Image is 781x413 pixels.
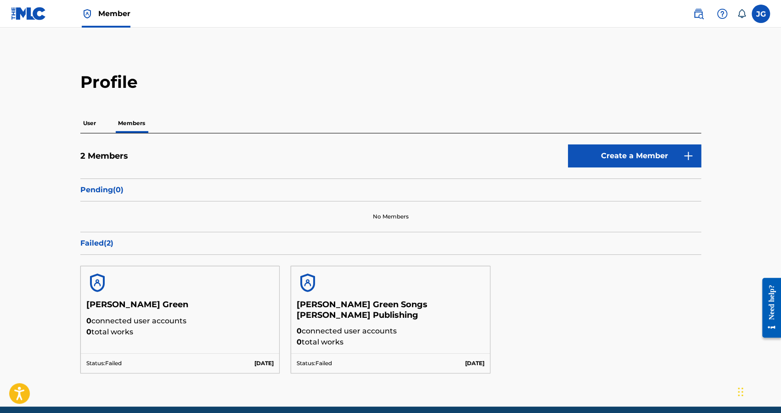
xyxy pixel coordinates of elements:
[297,337,484,348] p: total works
[372,212,408,221] p: No Members
[11,7,46,20] img: MLC Logo
[86,316,91,325] span: 0
[297,299,484,326] h5: [PERSON_NAME] Green Songs [PERSON_NAME] Publishing
[683,150,694,161] img: 9d2ae6d4665cec9f34b9.svg
[86,327,274,338] p: total works
[752,5,770,23] div: User Menu
[297,272,319,294] img: account
[717,8,728,19] img: help
[254,359,274,367] p: [DATE]
[115,114,148,133] p: Members
[738,378,743,406] div: Drag
[86,327,91,336] span: 0
[80,184,701,195] p: Pending ( 0 )
[713,5,731,23] div: Help
[689,5,708,23] a: Public Search
[755,271,781,345] iframe: Resource Center
[693,8,704,19] img: search
[86,272,108,294] img: account
[86,315,274,327] p: connected user accounts
[568,144,701,167] a: Create a Member
[80,151,128,161] h5: 2 Members
[297,327,302,335] span: 0
[297,338,302,346] span: 0
[297,326,484,337] p: connected user accounts
[735,369,781,413] iframe: Chat Widget
[297,359,332,367] p: Status: Failed
[86,299,274,315] h5: [PERSON_NAME] Green
[86,359,122,367] p: Status: Failed
[80,238,701,249] p: Failed ( 2 )
[737,9,746,18] div: Notifications
[465,359,484,367] p: [DATE]
[98,8,130,19] span: Member
[82,8,93,19] img: Top Rightsholder
[80,114,99,133] p: User
[80,72,701,92] h2: Profile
